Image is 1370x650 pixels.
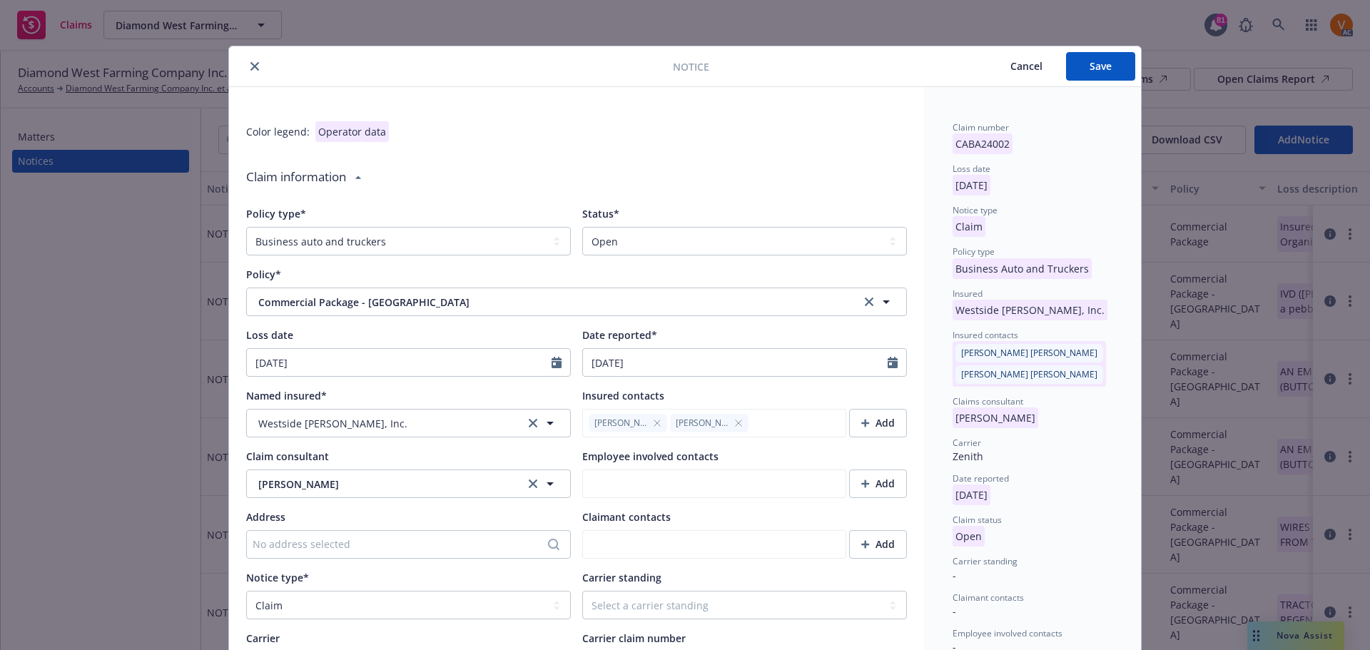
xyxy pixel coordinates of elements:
[953,484,990,505] p: [DATE]
[953,163,990,175] span: Loss date
[246,450,329,463] span: Claim consultant
[961,347,1097,360] span: [PERSON_NAME] [PERSON_NAME]
[849,530,907,559] button: Add
[953,395,1023,407] span: Claims consultant
[953,329,1018,341] span: Insured contacts
[953,627,1062,639] span: Employee involved contacts
[953,569,956,582] span: -
[953,300,1107,320] p: Westside [PERSON_NAME], Inc.
[246,124,310,139] div: Color legend:
[953,220,985,233] span: Claim
[582,510,671,524] span: Claimant contacts
[953,204,998,216] span: Notice type
[953,345,1106,359] span: [PERSON_NAME] [PERSON_NAME][PERSON_NAME] [PERSON_NAME]
[582,207,619,220] span: Status*
[258,416,407,431] span: Westside [PERSON_NAME], Inc.
[953,472,1009,484] span: Date reported
[246,288,907,316] button: Commercial Package - [GEOGRAPHIC_DATA]clear selection
[961,368,1097,381] span: [PERSON_NAME] [PERSON_NAME]
[953,449,1112,464] div: Zenith
[676,417,729,430] span: [PERSON_NAME]
[953,245,995,258] span: Policy type
[953,529,985,543] span: Open
[953,288,983,300] span: Insured
[246,510,285,524] span: Address
[253,537,550,552] div: No address selected
[1066,52,1135,81] button: Save
[583,349,888,376] input: MM/DD/YYYY
[849,409,907,437] button: Add
[246,58,263,75] button: close
[861,531,895,558] div: Add
[888,357,898,368] svg: Calendar
[594,417,647,430] span: [PERSON_NAME]
[953,555,1018,567] span: Carrier standing
[849,469,907,498] button: Add
[861,470,895,497] div: Add
[524,475,542,492] a: clear selection
[246,389,327,402] span: Named insured*
[548,539,559,550] svg: Search
[953,591,1024,604] span: Claimant contacts
[953,526,985,547] p: Open
[1010,59,1042,73] span: Cancel
[953,178,990,192] span: [DATE]
[1090,59,1112,73] span: Save
[953,133,1013,154] p: CABA24002
[315,121,389,142] div: Operator data
[582,571,661,584] span: Carrier standing
[246,530,571,559] button: No address selected
[524,415,542,432] a: clear selection
[953,258,1092,279] p: Business Auto and Truckers
[953,216,985,237] p: Claim
[673,59,709,74] span: Notice
[953,437,981,449] span: Carrier
[246,156,346,198] div: Claim information
[258,477,513,492] span: [PERSON_NAME]
[861,293,878,310] a: clear selection
[953,175,990,195] p: [DATE]
[861,410,895,437] div: Add
[552,357,562,368] svg: Calendar
[246,156,907,198] div: Claim information
[582,389,664,402] span: Insured contacts
[247,349,552,376] input: MM/DD/YYYY
[246,268,281,281] span: Policy*
[246,571,309,584] span: Notice type*
[246,207,306,220] span: Policy type*
[246,631,280,645] span: Carrier
[953,262,1092,275] span: Business Auto and Truckers
[953,411,1038,425] span: [PERSON_NAME]
[953,488,990,502] span: [DATE]
[953,303,1107,317] span: Westside [PERSON_NAME], Inc.
[246,328,293,342] span: Loss date
[987,52,1066,81] button: Cancel
[953,514,1002,526] span: Claim status
[582,450,719,463] span: Employee involved contacts
[582,631,686,645] span: Carrier claim number
[258,295,816,310] span: Commercial Package - [GEOGRAPHIC_DATA]
[582,328,657,342] span: Date reported*
[953,407,1038,428] p: [PERSON_NAME]
[246,409,571,437] button: Westside [PERSON_NAME], Inc.clear selection
[246,469,571,498] button: [PERSON_NAME]clear selection
[953,604,956,618] span: -
[953,137,1013,151] span: CABA24002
